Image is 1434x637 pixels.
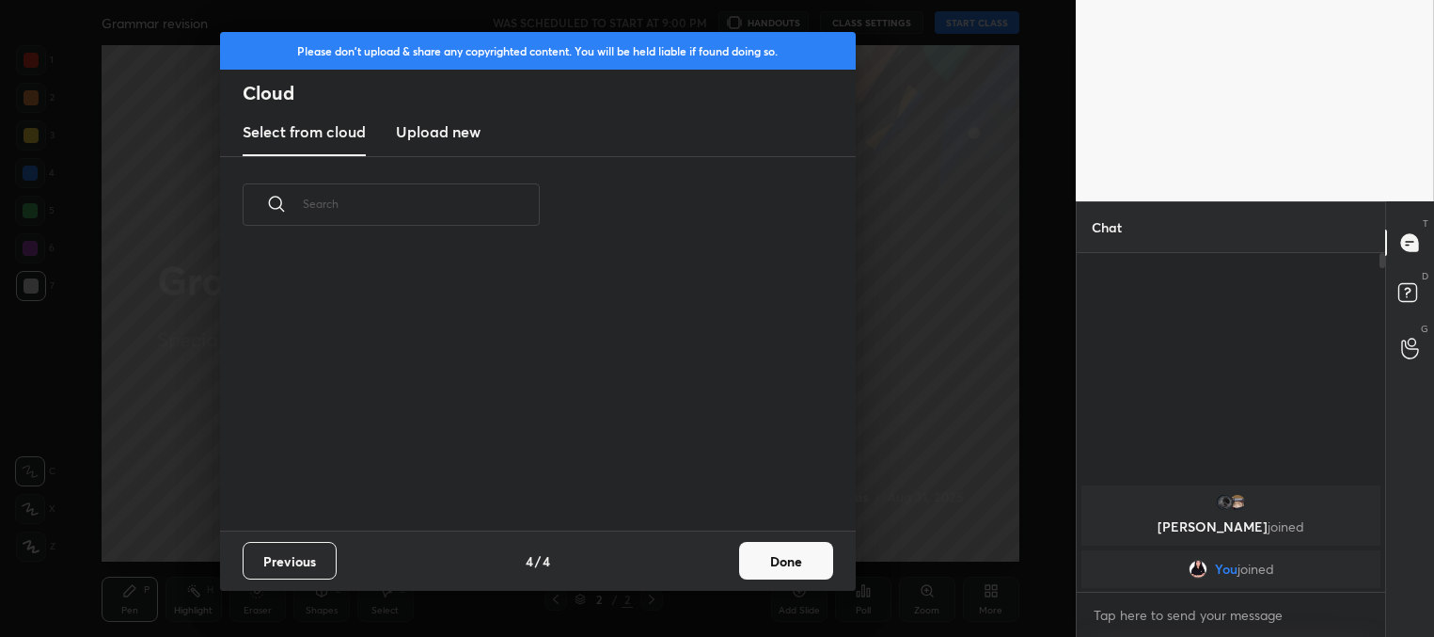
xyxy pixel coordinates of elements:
h4: 4 [526,551,533,571]
span: joined [1268,518,1304,535]
img: 3fb1fb7925134e51ae6eba03aac1c5c6.jpg [1215,493,1234,512]
h3: Select from cloud [243,120,366,143]
div: Please don't upload & share any copyrighted content. You will be held liable if found doing so. [220,32,856,70]
p: G [1421,322,1428,336]
span: joined [1237,562,1273,577]
div: grid [220,247,833,531]
img: 9625ca254c9a4c39afd5df72150ff80f.jpg [1188,560,1206,579]
input: Search [303,164,540,244]
p: D [1422,269,1428,283]
img: a79e799a5f39464aa1d97b677c77b513.jpg [1228,493,1247,512]
div: grid [1077,482,1385,592]
h2: Cloud [243,81,856,105]
p: T [1423,216,1428,231]
button: Previous [243,542,337,580]
p: [PERSON_NAME] [1093,519,1369,534]
h3: Upload new [396,120,481,143]
h4: 4 [543,551,550,571]
span: You [1214,562,1237,577]
button: Done [739,542,833,580]
p: Chat [1077,202,1137,252]
h4: / [535,551,541,571]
